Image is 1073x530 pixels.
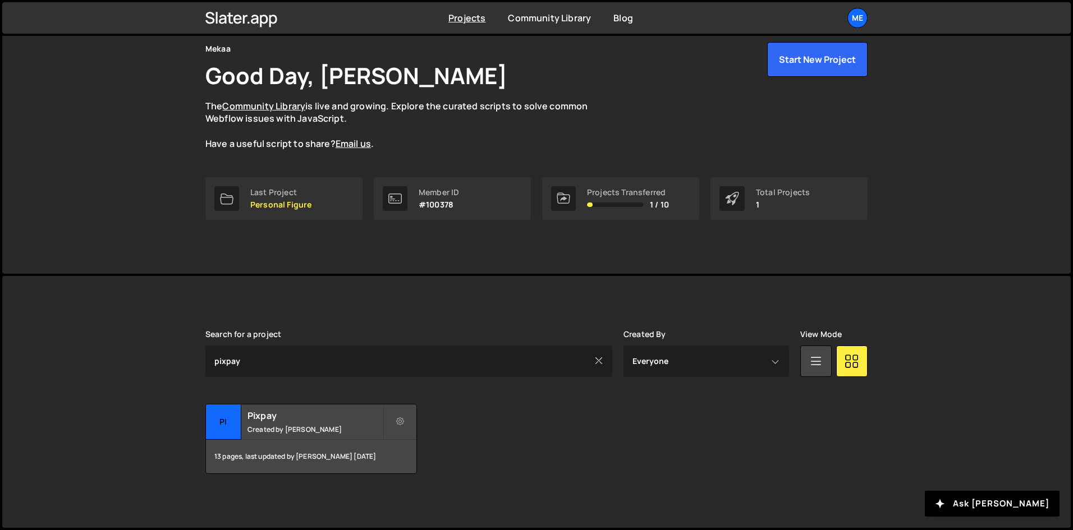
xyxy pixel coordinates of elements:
[419,200,459,209] p: #100378
[205,177,363,220] a: Last Project Personal Figure
[250,200,311,209] p: Personal Figure
[336,137,371,150] a: Email us
[247,409,383,422] h2: Pixpay
[250,188,311,197] div: Last Project
[800,330,842,339] label: View Mode
[448,12,485,24] a: Projects
[206,440,416,473] div: 13 pages, last updated by [PERSON_NAME] [DATE]
[756,188,810,197] div: Total Projects
[205,345,612,377] input: Type your project...
[623,330,666,339] label: Created By
[205,60,507,91] h1: Good Day, [PERSON_NAME]
[222,100,305,112] a: Community Library
[587,188,669,197] div: Projects Transferred
[650,200,669,209] span: 1 / 10
[247,425,383,434] small: Created by [PERSON_NAME]
[205,42,231,56] div: Mekaa
[925,491,1060,517] button: Ask [PERSON_NAME]
[613,12,633,24] a: Blog
[205,404,417,474] a: Pi Pixpay Created by [PERSON_NAME] 13 pages, last updated by [PERSON_NAME] [DATE]
[767,42,868,77] button: Start New Project
[508,12,591,24] a: Community Library
[206,404,241,440] div: Pi
[756,200,810,209] p: 1
[847,8,868,28] a: Me
[419,188,459,197] div: Member ID
[205,330,281,339] label: Search for a project
[205,100,609,150] p: The is live and growing. Explore the curated scripts to solve common Webflow issues with JavaScri...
